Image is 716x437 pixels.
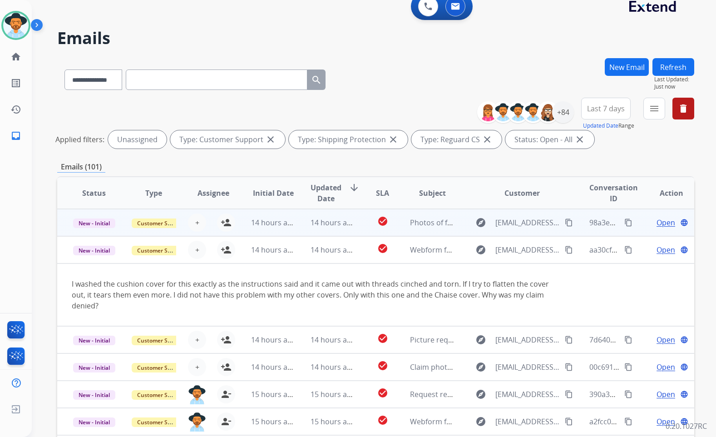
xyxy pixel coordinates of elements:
[649,103,660,114] mat-icon: menu
[475,217,486,228] mat-icon: explore
[605,58,649,76] button: New Email
[251,218,296,228] span: 14 hours ago
[195,244,199,255] span: +
[495,244,560,255] span: [EMAIL_ADDRESS][DOMAIN_NAME]
[657,334,675,345] span: Open
[583,122,618,129] button: Updated Date
[410,389,678,399] span: Request received] Resolve the issue and log your decision. ͏‌ ͏‌ ͏‌ ͏‌ ͏‌ ͏‌ ͏‌ ͏‌ ͏‌ ͏‌ ͏‌ ͏‌ ͏‌...
[411,130,502,149] div: Type: Reguard CS
[680,363,688,371] mat-icon: language
[311,417,356,427] span: 15 hours ago
[565,363,573,371] mat-icon: content_copy
[504,188,540,199] span: Customer
[388,134,399,145] mat-icon: close
[188,358,206,376] button: +
[57,161,105,173] p: Emails (101)
[221,389,232,400] mat-icon: person_remove
[589,182,638,204] span: Conversation ID
[377,216,388,227] mat-icon: check_circle
[565,218,573,227] mat-icon: content_copy
[251,362,296,372] span: 14 hours ago
[221,416,232,427] mat-icon: person_remove
[654,83,694,90] span: Just now
[10,51,21,62] mat-icon: home
[132,336,191,345] span: Customer Support
[654,76,694,83] span: Last Updated:
[57,29,694,47] h2: Emails
[666,421,707,432] p: 0.20.1027RC
[251,417,296,427] span: 15 hours ago
[311,362,356,372] span: 14 hours ago
[377,387,388,398] mat-icon: check_circle
[581,98,631,119] button: Last 7 days
[10,78,21,89] mat-icon: list_alt
[624,417,632,426] mat-icon: content_copy
[657,416,675,427] span: Open
[170,130,285,149] div: Type: Customer Support
[552,101,574,123] div: +84
[565,246,573,254] mat-icon: content_copy
[565,390,573,398] mat-icon: content_copy
[55,134,104,145] p: Applied filters:
[410,218,479,228] span: Photos of furnitures
[132,390,191,400] span: Customer Support
[657,217,675,228] span: Open
[132,363,191,372] span: Customer Support
[475,334,486,345] mat-icon: explore
[624,363,632,371] mat-icon: content_copy
[410,245,616,255] span: Webform from [EMAIL_ADDRESS][DOMAIN_NAME] on [DATE]
[657,362,675,372] span: Open
[188,214,206,232] button: +
[475,389,486,400] mat-icon: explore
[132,246,191,255] span: Customer Support
[678,103,689,114] mat-icon: delete
[475,362,486,372] mat-icon: explore
[73,363,115,372] span: New - Initial
[587,107,625,110] span: Last 7 days
[132,417,191,427] span: Customer Support
[624,336,632,344] mat-icon: content_copy
[73,246,115,255] span: New - Initial
[565,417,573,426] mat-icon: content_copy
[680,218,688,227] mat-icon: language
[221,362,232,372] mat-icon: person_add
[73,390,115,400] span: New - Initial
[377,415,388,426] mat-icon: check_circle
[495,389,560,400] span: [EMAIL_ADDRESS][DOMAIN_NAME]
[10,104,21,115] mat-icon: history
[376,188,389,199] span: SLA
[410,417,616,427] span: Webform from [EMAIL_ADDRESS][DOMAIN_NAME] on [DATE]
[680,246,688,254] mat-icon: language
[624,390,632,398] mat-icon: content_copy
[377,243,388,254] mat-icon: check_circle
[634,177,694,209] th: Action
[251,389,296,399] span: 15 hours ago
[495,416,560,427] span: [EMAIL_ADDRESS][DOMAIN_NAME]
[145,188,162,199] span: Type
[82,188,106,199] span: Status
[475,244,486,255] mat-icon: explore
[419,188,446,199] span: Subject
[188,385,206,404] img: agent-avatar
[195,217,199,228] span: +
[265,134,276,145] mat-icon: close
[10,130,21,141] mat-icon: inbox
[410,362,455,372] span: Claim photos
[73,417,115,427] span: New - Initial
[108,130,167,149] div: Unassigned
[72,278,560,311] div: I washed the cushion cover for this exactly as the instructions said and it came out with threads...
[311,182,341,204] span: Updated Date
[505,130,594,149] div: Status: Open - All
[410,335,472,345] span: Picture requested
[195,334,199,345] span: +
[349,182,360,193] mat-icon: arrow_downward
[652,58,694,76] button: Refresh
[311,245,356,255] span: 14 hours ago
[311,74,322,85] mat-icon: search
[221,217,232,228] mat-icon: person_add
[583,122,634,129] span: Range
[495,362,560,372] span: [EMAIL_ADDRESS][DOMAIN_NAME]
[657,244,675,255] span: Open
[253,188,294,199] span: Initial Date
[624,246,632,254] mat-icon: content_copy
